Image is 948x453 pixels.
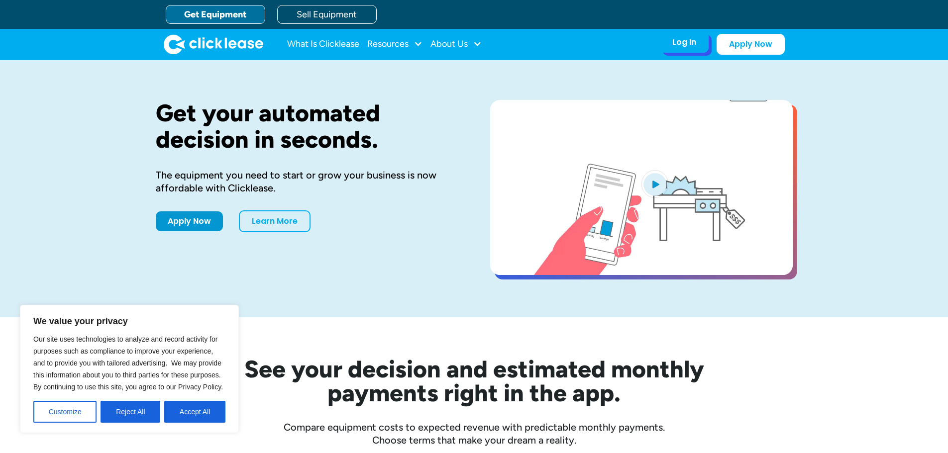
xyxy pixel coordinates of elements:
a: Apply Now [156,211,223,231]
button: Customize [33,401,97,423]
a: Get Equipment [166,5,265,24]
p: We value your privacy [33,315,225,327]
a: home [164,34,263,54]
a: Sell Equipment [277,5,377,24]
div: About Us [430,34,482,54]
div: Compare equipment costs to expected revenue with predictable monthly payments. Choose terms that ... [156,421,793,447]
a: open lightbox [490,100,793,275]
div: The equipment you need to start or grow your business is now affordable with Clicklease. [156,169,458,194]
span: Our site uses technologies to analyze and record activity for purposes such as compliance to impr... [33,335,223,391]
img: Blue play button logo on a light blue circular background [641,170,668,198]
h2: See your decision and estimated monthly payments right in the app. [196,357,753,405]
button: Accept All [164,401,225,423]
button: Reject All [101,401,160,423]
a: What Is Clicklease [287,34,359,54]
h1: Get your automated decision in seconds. [156,100,458,153]
a: Learn More [239,210,311,232]
div: Resources [367,34,422,54]
div: Log In [672,37,696,47]
a: Apply Now [717,34,785,55]
div: We value your privacy [20,305,239,433]
img: Clicklease logo [164,34,263,54]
